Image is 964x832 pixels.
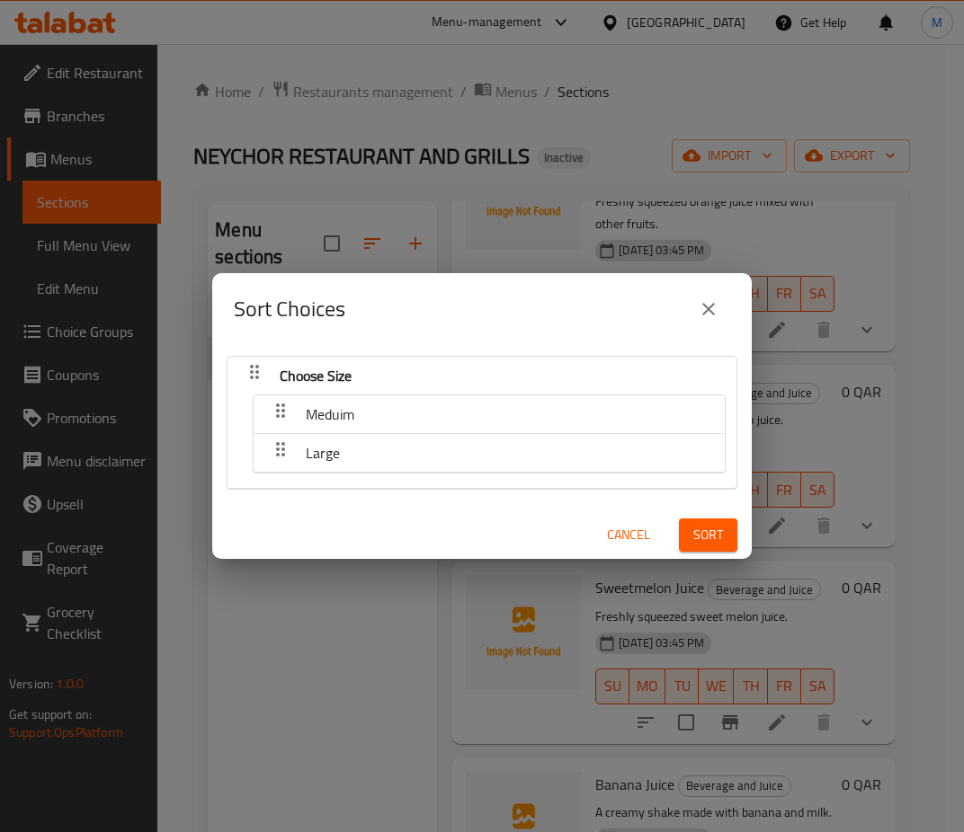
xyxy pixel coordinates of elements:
span: Choose Size [280,362,352,389]
span: Sort [693,524,723,546]
button: Meduim [264,399,714,429]
button: Large [264,438,714,468]
button: Cancel [600,518,657,552]
span: Cancel [607,524,650,546]
button: Choose Size [238,360,726,391]
span: Large [306,439,340,466]
button: close [687,288,730,331]
div: Choose SizeMeduimLarge [228,357,736,489]
div: Large [254,434,725,473]
button: Sort [679,518,737,552]
h2: Sort Choices [234,295,345,323]
span: Meduim [306,401,354,428]
div: Meduim [254,395,725,434]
